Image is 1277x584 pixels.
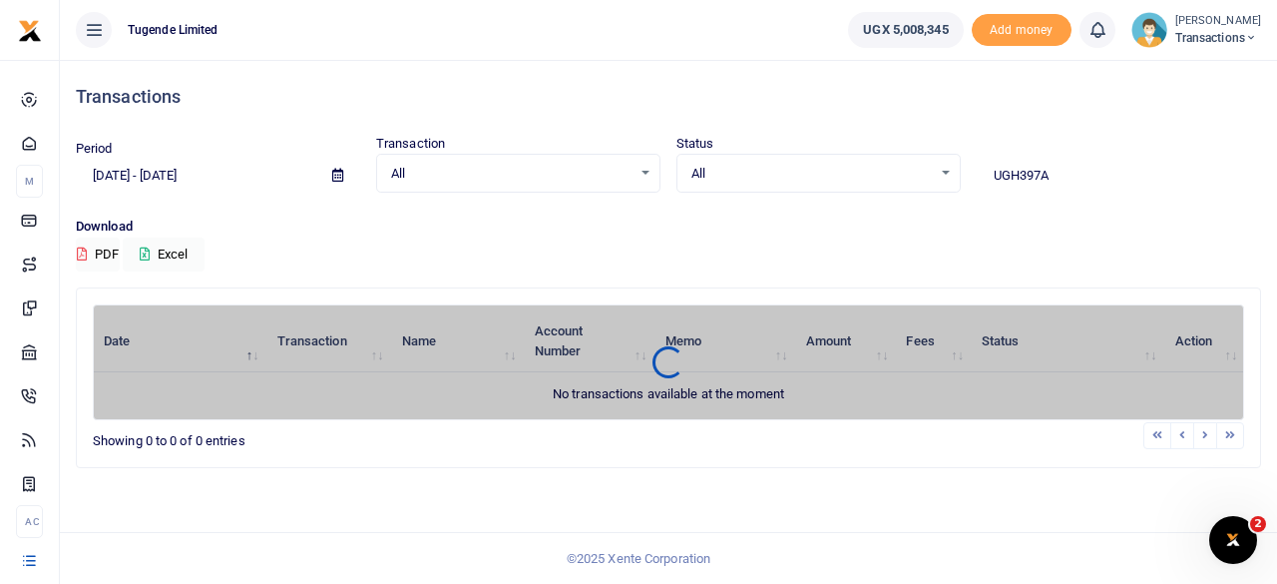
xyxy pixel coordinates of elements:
label: Status [676,134,714,154]
span: 2 [1250,516,1266,532]
p: Download [76,217,1261,238]
img: profile-user [1131,12,1167,48]
img: logo-small [18,19,42,43]
span: UGX 5,008,345 [863,20,948,40]
input: Search [977,159,1261,193]
span: Transactions [1175,29,1261,47]
li: Toup your wallet [972,14,1071,47]
a: logo-small logo-large logo-large [18,22,42,37]
iframe: Intercom live chat [1209,516,1257,564]
button: Excel [123,238,205,272]
span: All [691,164,932,184]
span: Add money [972,14,1071,47]
a: Add money [972,21,1071,36]
span: All [391,164,632,184]
a: profile-user [PERSON_NAME] Transactions [1131,12,1261,48]
div: Showing 0 to 0 of 0 entries [93,420,565,451]
label: Transaction [376,134,445,154]
input: select period [76,159,316,193]
label: Period [76,139,113,159]
a: UGX 5,008,345 [848,12,963,48]
li: M [16,165,43,198]
li: Wallet ballance [840,12,971,48]
small: [PERSON_NAME] [1175,13,1261,30]
h4: Transactions [76,86,1261,108]
button: PDF [76,238,120,272]
span: Tugende Limited [120,21,226,39]
li: Ac [16,505,43,538]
